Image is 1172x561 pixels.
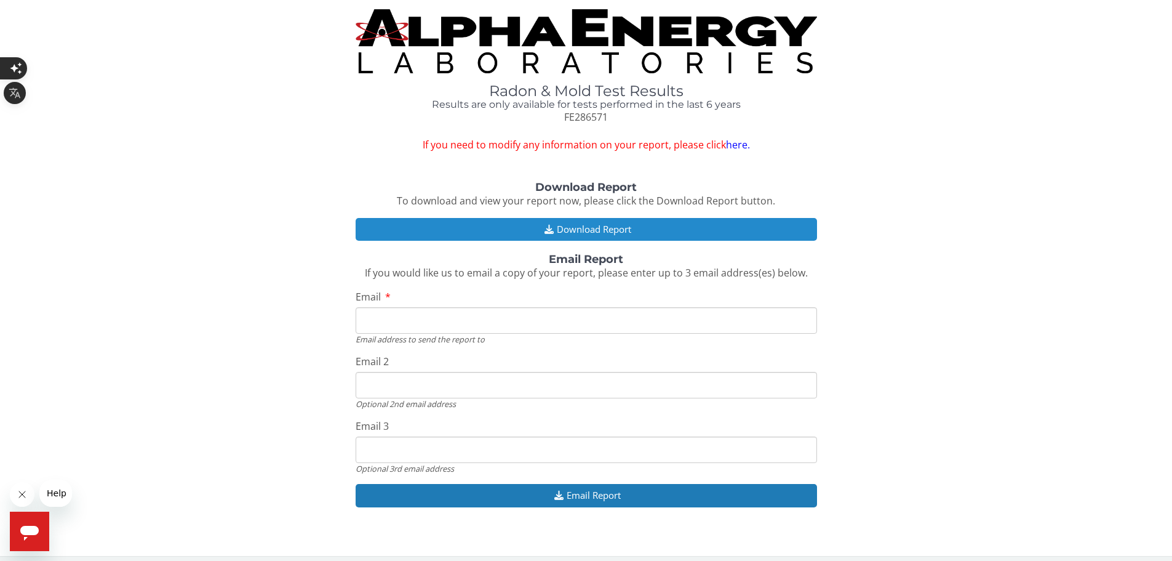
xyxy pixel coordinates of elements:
[356,463,817,474] div: Optional 3rd email address
[356,355,389,368] span: Email 2
[726,138,750,151] a: here.
[10,512,49,551] iframe: Button to launch messaging window
[549,252,623,266] strong: Email Report
[356,290,381,304] span: Email
[356,484,817,507] button: Email Report
[535,180,637,194] strong: Download Report
[356,334,817,345] div: Email address to send the report to
[397,194,775,208] span: To download and view your report now, please click the Download Report button.
[365,266,808,280] span: If you would like us to email a copy of your report, please enter up to 3 email address(es) below.
[39,480,72,507] iframe: Message from company
[356,218,817,241] button: Download Report
[356,419,389,433] span: Email 3
[356,398,817,410] div: Optional 2nd email address
[356,9,817,73] img: TightCrop.jpg
[356,99,817,110] h4: Results are only available for tests performed in the last 6 years
[356,138,817,152] span: If you need to modify any information on your report, please click
[356,83,817,99] h1: Radon & Mold Test Results
[10,482,34,507] iframe: Close message
[564,110,608,124] span: FE286571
